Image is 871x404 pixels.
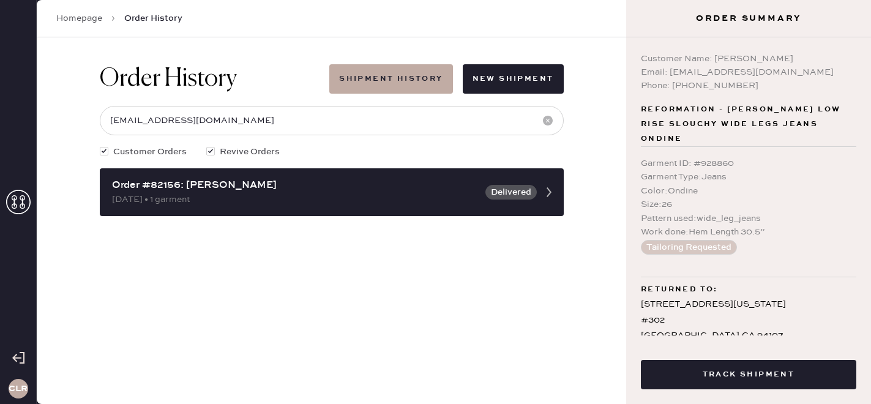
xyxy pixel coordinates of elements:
[626,12,871,24] h3: Order Summary
[112,178,478,193] div: Order #82156: [PERSON_NAME]
[56,12,102,24] a: Homepage
[641,170,856,184] div: Garment Type : Jeans
[463,64,564,94] button: New Shipment
[100,106,564,135] input: Search by order number, customer name, email or phone number
[641,225,856,239] div: Work done : Hem Length 30.5”
[641,212,856,225] div: Pattern used : wide_leg_jeans
[641,198,856,211] div: Size : 26
[124,12,182,24] span: Order History
[641,368,856,380] a: Track Shipment
[641,102,856,146] span: Reformation - [PERSON_NAME] Low Rise Slouchy Wide Legs Jeans Ondine
[641,282,718,297] span: Returned to:
[9,384,28,393] h3: CLR
[113,145,187,159] span: Customer Orders
[220,145,280,159] span: Revive Orders
[641,65,856,79] div: Email: [EMAIL_ADDRESS][DOMAIN_NAME]
[485,185,537,200] button: Delivered
[641,184,856,198] div: Color : Ondine
[641,52,856,65] div: Customer Name: [PERSON_NAME]
[641,297,856,343] div: [STREET_ADDRESS][US_STATE] #302 [GEOGRAPHIC_DATA] , CA 94107
[100,64,237,94] h1: Order History
[641,240,737,255] button: Tailoring Requested
[112,193,478,206] div: [DATE] • 1 garment
[641,157,856,170] div: Garment ID : # 928860
[813,349,865,402] iframe: Front Chat
[641,79,856,92] div: Phone: [PHONE_NUMBER]
[329,64,452,94] button: Shipment History
[641,360,856,389] button: Track Shipment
